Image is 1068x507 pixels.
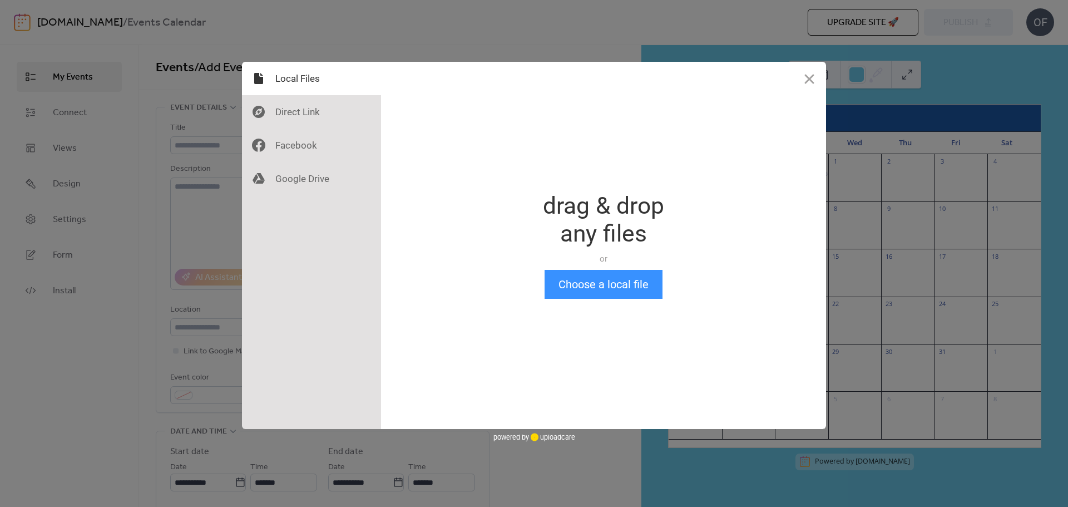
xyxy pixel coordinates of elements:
div: Facebook [242,129,381,162]
div: Direct Link [242,95,381,129]
div: Google Drive [242,162,381,195]
div: drag & drop any files [543,192,664,248]
button: Close [793,62,826,95]
button: Choose a local file [545,270,662,299]
a: uploadcare [529,433,575,441]
div: Local Files [242,62,381,95]
div: or [543,253,664,264]
div: powered by [493,429,575,446]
